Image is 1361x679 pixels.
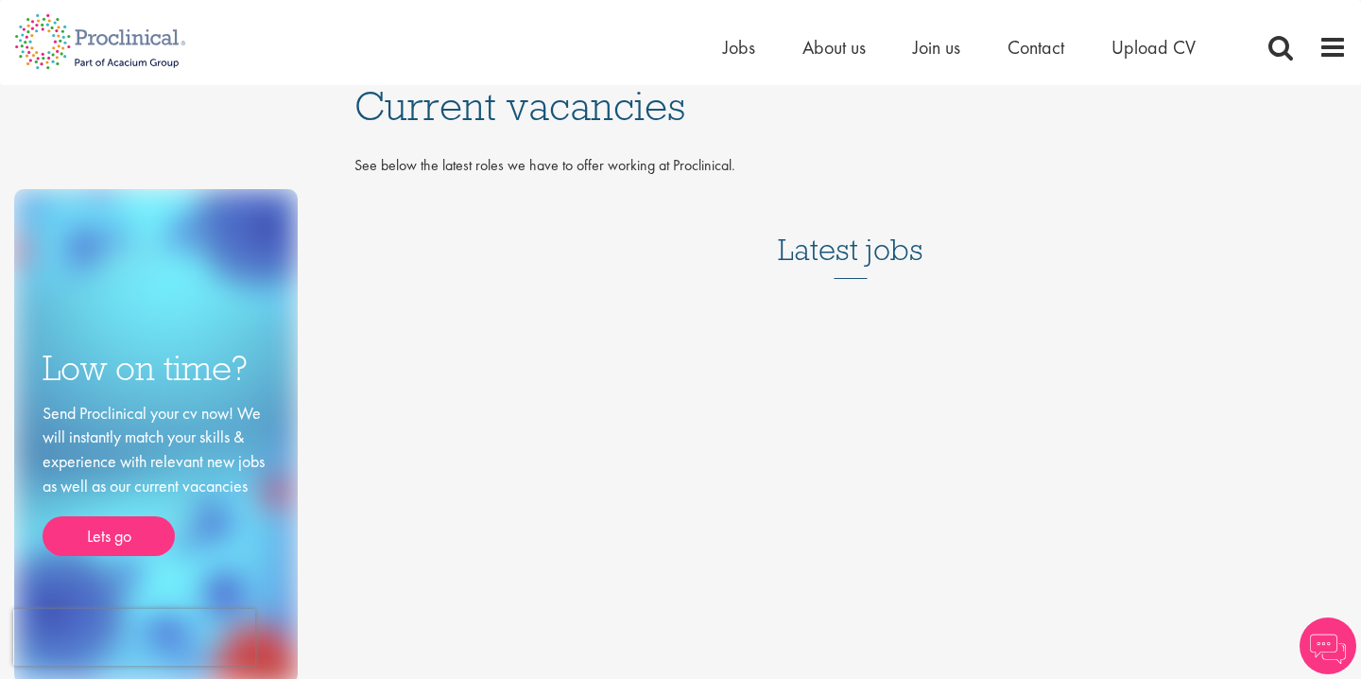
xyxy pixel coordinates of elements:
[354,80,685,131] span: Current vacancies
[43,516,175,556] a: Lets go
[354,155,1347,177] p: See below the latest roles we have to offer working at Proclinical.
[723,35,755,60] a: Jobs
[1111,35,1196,60] a: Upload CV
[913,35,960,60] a: Join us
[1008,35,1064,60] a: Contact
[13,609,255,666] iframe: reCAPTCHA
[43,401,269,557] div: Send Proclinical your cv now! We will instantly match your skills & experience with relevant new ...
[802,35,866,60] a: About us
[778,186,923,279] h3: Latest jobs
[1300,618,1356,674] img: Chatbot
[43,350,269,387] h3: Low on time?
